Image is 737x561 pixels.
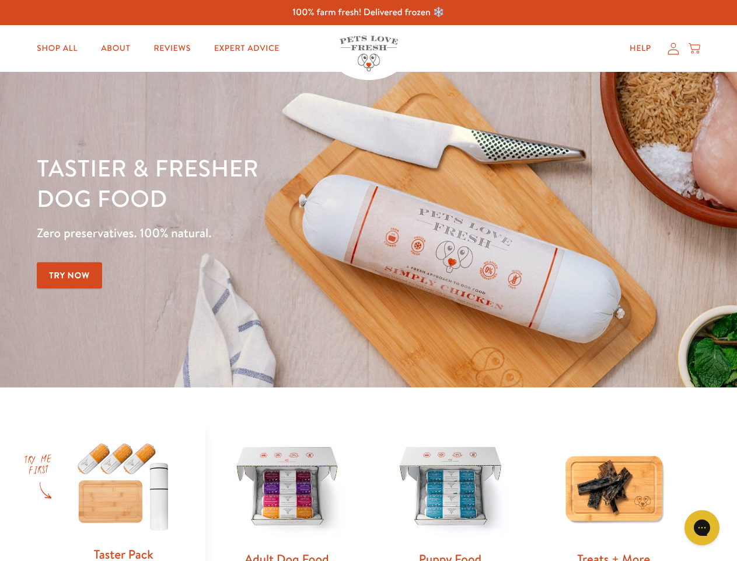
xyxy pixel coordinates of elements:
[27,37,87,60] a: Shop All
[679,506,725,549] iframe: Gorgias live chat messenger
[620,37,661,60] a: Help
[92,37,139,60] a: About
[37,223,479,244] p: Zero preservatives. 100% natural.
[205,37,289,60] a: Expert Advice
[37,262,102,289] a: Try Now
[144,37,200,60] a: Reviews
[37,153,479,213] h1: Tastier & fresher dog food
[340,36,398,71] img: Pets Love Fresh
